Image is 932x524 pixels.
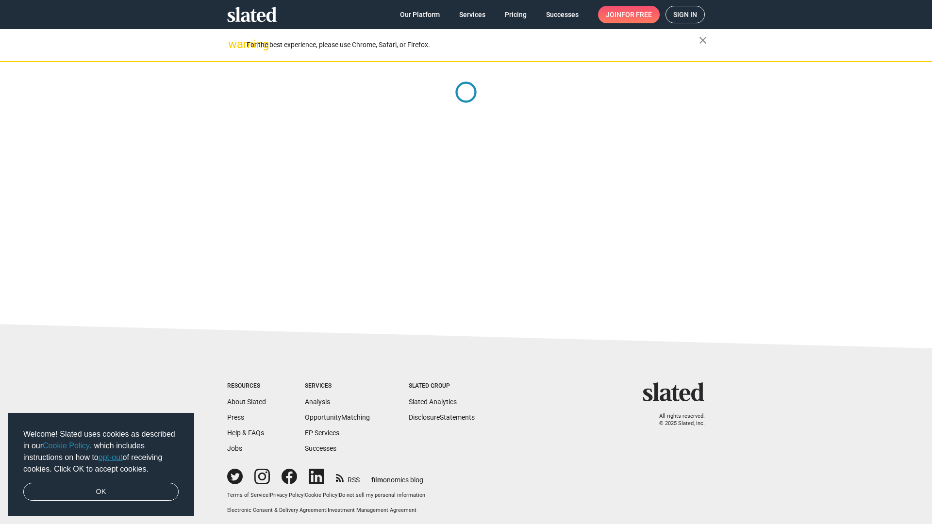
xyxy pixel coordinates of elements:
[371,476,383,484] span: film
[336,470,360,485] a: RSS
[598,6,660,23] a: Joinfor free
[8,413,194,517] div: cookieconsent
[337,492,339,498] span: |
[227,398,266,406] a: About Slated
[649,413,705,427] p: All rights reserved. © 2025 Slated, Inc.
[409,398,457,406] a: Slated Analytics
[673,6,697,23] span: Sign in
[328,507,416,513] a: Investment Management Agreement
[400,6,440,23] span: Our Platform
[228,38,240,50] mat-icon: warning
[666,6,705,23] a: Sign in
[303,492,305,498] span: |
[227,492,268,498] a: Terms of Service
[305,413,370,421] a: OpportunityMatching
[99,453,123,461] a: opt-out
[227,382,266,390] div: Resources
[305,492,337,498] a: Cookie Policy
[23,428,179,475] span: Welcome! Slated uses cookies as described in our , which includes instructions on how to of recei...
[270,492,303,498] a: Privacy Policy
[227,413,244,421] a: Press
[621,6,652,23] span: for free
[409,413,475,421] a: DisclosureStatements
[43,442,90,450] a: Cookie Policy
[268,492,270,498] span: |
[305,382,370,390] div: Services
[697,34,709,46] mat-icon: close
[305,429,339,437] a: EP Services
[451,6,493,23] a: Services
[392,6,448,23] a: Our Platform
[459,6,485,23] span: Services
[339,492,425,499] button: Do not sell my personal information
[371,468,423,485] a: filmonomics blog
[227,429,264,437] a: Help & FAQs
[546,6,579,23] span: Successes
[409,382,475,390] div: Slated Group
[23,483,179,501] a: dismiss cookie message
[497,6,534,23] a: Pricing
[247,38,699,51] div: For the best experience, please use Chrome, Safari, or Firefox.
[305,398,330,406] a: Analysis
[326,507,328,513] span: |
[538,6,586,23] a: Successes
[227,444,242,452] a: Jobs
[305,444,336,452] a: Successes
[227,507,326,513] a: Electronic Consent & Delivery Agreement
[505,6,527,23] span: Pricing
[606,6,652,23] span: Join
